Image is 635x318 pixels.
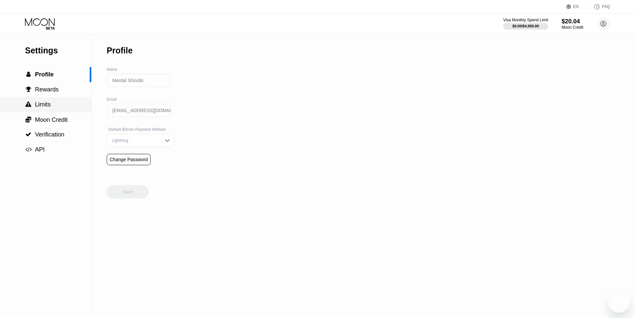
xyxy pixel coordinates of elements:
span: Moon Credit [35,116,68,123]
div: $20.04Moon Credit [562,18,583,30]
div: Profile [107,46,133,55]
span: Limits [35,101,51,108]
span:  [26,86,31,92]
div: FAQ [602,4,610,9]
div: Settings [25,46,91,55]
div:  [25,86,32,92]
div:  [25,71,32,77]
div:  [25,116,32,123]
div: $20.04 [562,18,583,25]
div: Moon Credit [562,25,583,30]
span: API [35,146,45,153]
span:  [25,101,31,107]
span: Rewards [35,86,59,93]
div: Change Password [107,154,151,165]
div: FAQ [587,3,610,10]
iframe: Кнопка запуска окна обмена сообщениями [608,291,630,313]
div: EN [573,4,579,9]
div: Visa Monthly Spend Limit$0.00/$4,000.00 [503,18,548,30]
span:  [25,116,31,123]
div: Default Bitcoin Payment Method [107,127,174,132]
span: Verification [35,131,64,138]
div:  [25,101,32,107]
span:  [25,146,32,152]
span:  [26,71,31,77]
div:  [25,131,32,137]
span:  [25,131,31,137]
div: Lightning [110,138,161,143]
div: Email [107,97,174,102]
div: EN [566,3,587,10]
div: Change Password [110,157,148,162]
div: Name [107,67,174,72]
div: $0.00 / $4,000.00 [512,24,539,28]
span: Profile [35,71,54,78]
div: Visa Monthly Spend Limit [503,18,548,22]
